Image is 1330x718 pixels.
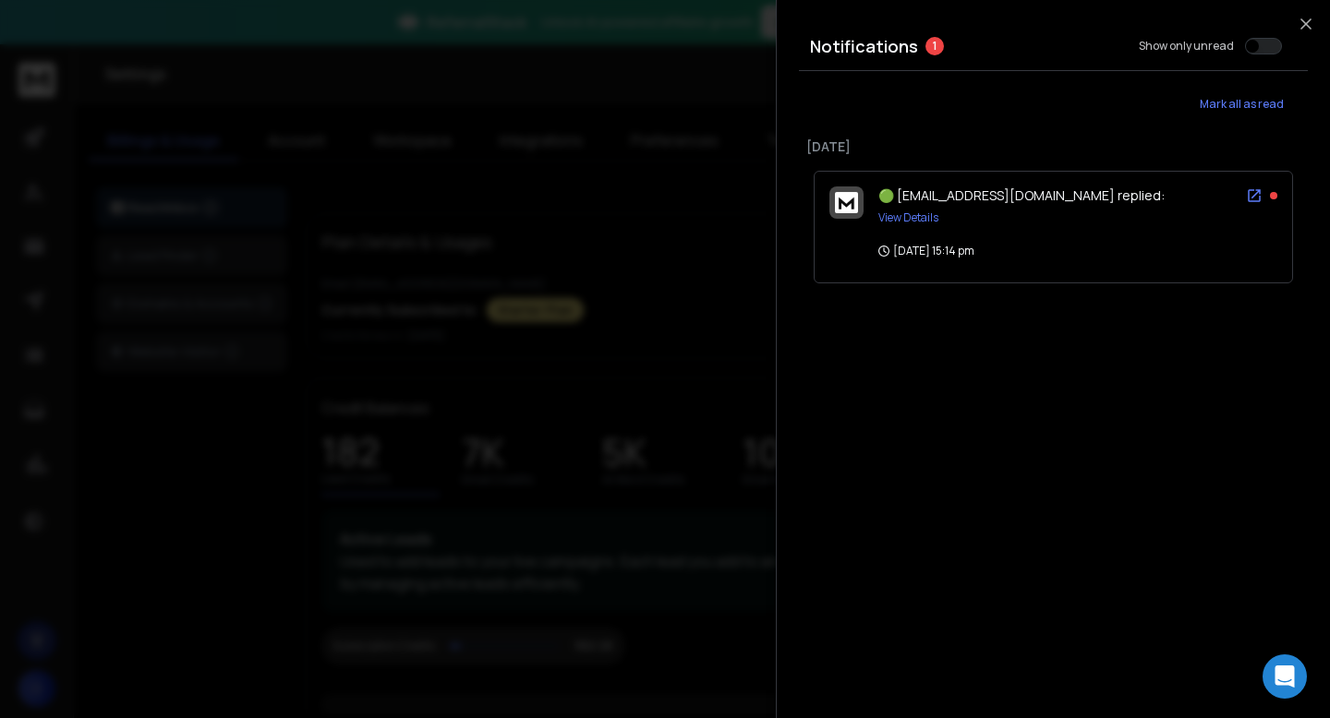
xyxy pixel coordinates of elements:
span: 1 [925,37,944,55]
p: [DATE] 15:14 pm [878,244,974,258]
h3: Notifications [810,33,918,59]
p: [DATE] [806,138,1300,156]
label: Show only unread [1139,39,1234,54]
div: Open Intercom Messenger [1263,654,1307,699]
button: View Details [878,210,938,225]
button: Mark all as read [1175,86,1308,123]
span: 🟢 [EMAIL_ADDRESS][DOMAIN_NAME] replied: [878,186,1165,204]
img: logo [835,192,858,213]
span: Mark all as read [1200,97,1284,112]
